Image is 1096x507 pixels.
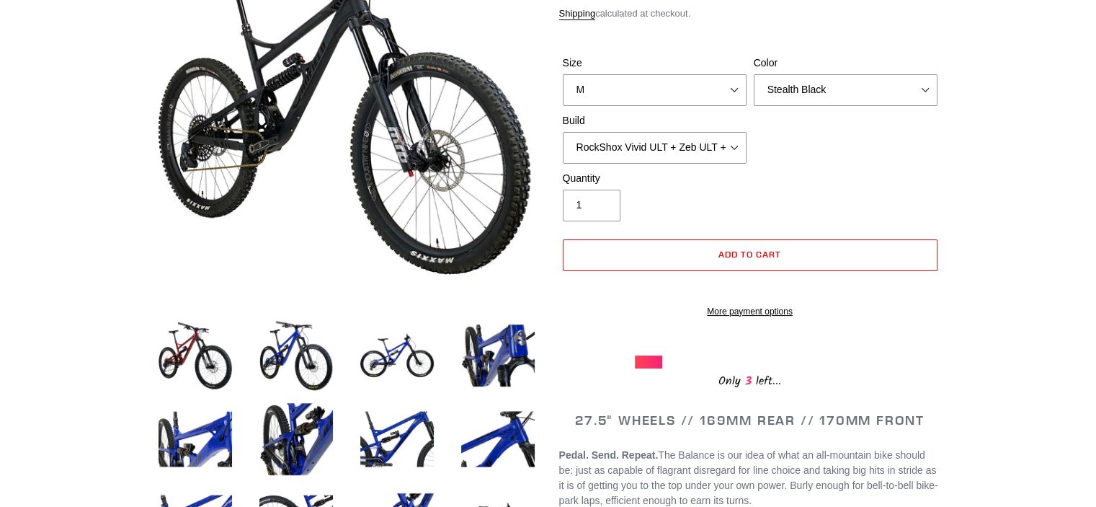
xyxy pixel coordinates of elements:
label: Size [563,56,747,71]
div: calculated at checkout. [559,6,941,21]
img: Load image into Gallery viewer, BALANCE - Complete Bike [357,400,437,479]
label: Build [563,113,747,128]
label: Color [754,56,937,71]
button: Add to cart [563,239,937,271]
img: Load image into Gallery viewer, BALANCE - Complete Bike [156,316,235,395]
div: Only left... [635,369,865,391]
b: Pedal. Send. Repeat. [559,449,659,461]
label: Quantity [563,171,747,186]
span: Add to cart [718,249,781,260]
img: Load image into Gallery viewer, BALANCE - Complete Bike [458,316,538,395]
img: Load image into Gallery viewer, BALANCE - Complete Bike [257,400,336,479]
h2: 27.5" WHEELS // 169MM REAR // 170MM FRONT [559,413,941,428]
img: Load image into Gallery viewer, BALANCE - Complete Bike [156,400,235,479]
a: Shipping [559,8,596,20]
img: Load image into Gallery viewer, BALANCE - Complete Bike [257,316,336,395]
span: 3 [741,372,756,390]
img: Load image into Gallery viewer, BALANCE - Complete Bike [357,316,437,395]
img: Load image into Gallery viewer, BALANCE - Complete Bike [458,400,538,479]
a: More payment options [563,305,937,318]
